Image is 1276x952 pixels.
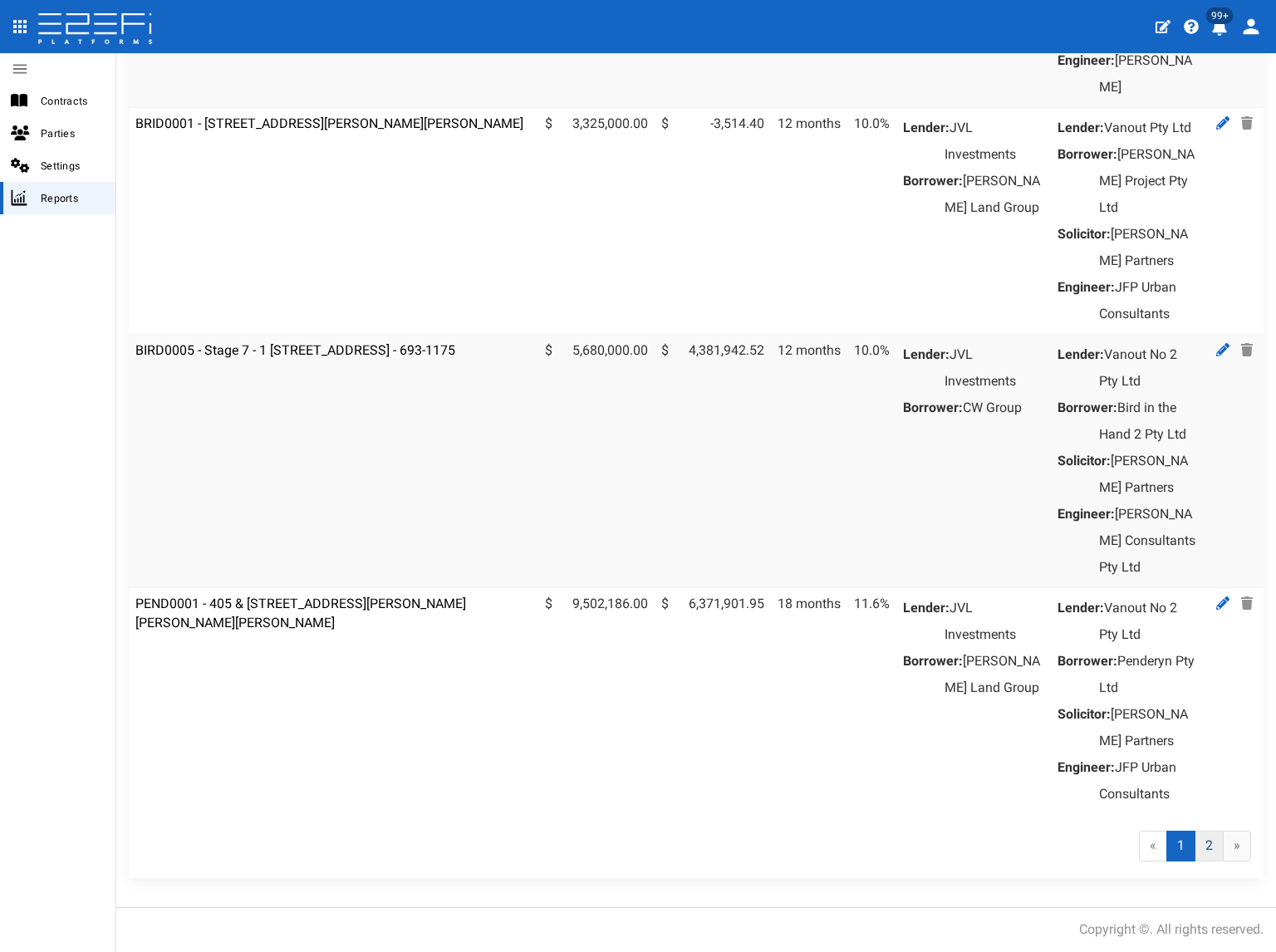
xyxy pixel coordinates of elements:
a: BIRD0005 - Stage 7 - 1 [STREET_ADDRESS] - 693-1175 [135,342,455,358]
dt: Lender: [903,595,950,621]
dd: [PERSON_NAME] Project Pty Ltd [1099,141,1199,221]
dt: Solicitor: [1058,221,1111,248]
dt: Borrower: [903,648,963,675]
dd: CW Group [945,395,1044,421]
td: 12 months [771,108,847,335]
dt: Lender: [1058,115,1104,141]
dt: Engineer: [1058,47,1115,74]
span: 1 [1166,831,1195,861]
dt: Lender: [1058,595,1104,621]
dd: Vanout No 2 Pty Ltd [1099,595,1199,648]
dt: Borrower: [903,395,963,421]
td: 9,502,186.00 [538,588,655,815]
dt: Engineer: [1058,501,1115,528]
td: 5,680,000.00 [538,335,655,588]
dd: JVL Investments [945,595,1044,648]
dd: [PERSON_NAME] [1099,47,1199,101]
dt: Lender: [1058,341,1104,368]
dd: [PERSON_NAME] Land Group [945,168,1044,221]
dt: Borrower: [1058,648,1117,675]
dd: JFP Urban Consultants [1099,274,1199,327]
a: » [1223,831,1251,861]
td: 12 months [771,335,847,588]
span: Reports [41,189,102,208]
dd: Vanout Pty Ltd [1099,115,1199,141]
span: « [1139,831,1167,861]
dt: Borrower: [903,168,963,194]
td: 10.0% [847,108,896,335]
dd: [PERSON_NAME] Partners [1099,701,1199,754]
dt: Lender: [903,115,950,141]
td: 6,371,901.95 [655,588,771,815]
td: -3,514.40 [655,108,771,335]
a: PEND0001 - 405 & [STREET_ADDRESS][PERSON_NAME][PERSON_NAME][PERSON_NAME] [135,596,466,631]
dt: Lender: [903,341,950,368]
a: Delete Contract [1237,340,1257,361]
td: 11.6% [847,588,896,815]
dt: Engineer: [1058,754,1115,781]
a: Delete Contract [1237,113,1257,134]
dd: Vanout No 2 Pty Ltd [1099,341,1199,395]
dd: [PERSON_NAME] Partners [1099,221,1199,274]
dt: Solicitor: [1058,448,1111,474]
dd: Bird in the Hand 2 Pty Ltd [1099,395,1199,448]
dt: Solicitor: [1058,701,1111,728]
a: 2 [1195,831,1224,861]
span: Contracts [41,91,102,110]
dt: Borrower: [1058,141,1117,168]
a: BRID0001 - [STREET_ADDRESS][PERSON_NAME][PERSON_NAME] [135,115,523,131]
dd: [PERSON_NAME] Consultants Pty Ltd [1099,501,1199,581]
dd: JVL Investments [945,115,1044,168]
dd: JVL Investments [945,341,1044,395]
span: Settings [41,156,102,175]
dt: Borrower: [1058,395,1117,421]
td: 4,381,942.52 [655,335,771,588]
dt: Engineer: [1058,274,1115,301]
dd: Penderyn Pty Ltd [1099,648,1199,701]
dd: JFP Urban Consultants [1099,754,1199,807]
td: 3,325,000.00 [538,108,655,335]
dd: [PERSON_NAME] Partners [1099,448,1199,501]
a: Delete Contract [1237,593,1257,614]
span: Parties [41,124,102,143]
dd: [PERSON_NAME] Land Group [945,648,1044,701]
div: Copyright ©. All rights reserved. [1079,920,1264,940]
td: 10.0% [847,335,896,588]
td: 18 months [771,588,847,815]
